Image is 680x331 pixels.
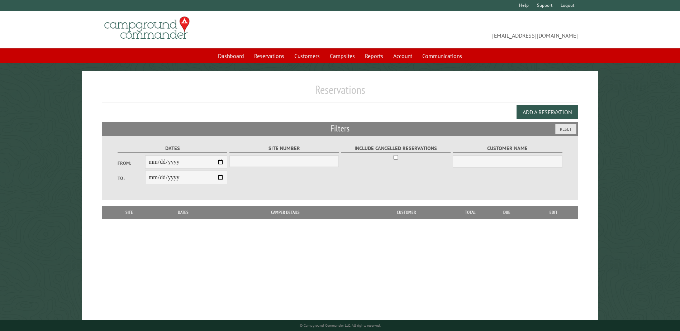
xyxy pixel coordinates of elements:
[361,49,387,63] a: Reports
[229,144,339,153] label: Site Number
[102,14,192,42] img: Campground Commander
[300,323,381,328] small: © Campground Commander LLC. All rights reserved.
[357,206,456,219] th: Customer
[517,105,578,119] button: Add a Reservation
[118,144,227,153] label: Dates
[389,49,417,63] a: Account
[153,206,214,219] th: Dates
[340,20,578,40] span: [EMAIL_ADDRESS][DOMAIN_NAME]
[106,206,152,219] th: Site
[102,83,577,102] h1: Reservations
[325,49,359,63] a: Campsites
[456,206,484,219] th: Total
[214,49,248,63] a: Dashboard
[214,206,357,219] th: Camper Details
[453,144,562,153] label: Customer Name
[418,49,466,63] a: Communications
[529,206,578,219] th: Edit
[341,144,451,153] label: Include Cancelled Reservations
[290,49,324,63] a: Customers
[102,122,577,135] h2: Filters
[484,206,529,219] th: Due
[118,160,145,167] label: From:
[118,175,145,182] label: To:
[555,124,576,134] button: Reset
[250,49,289,63] a: Reservations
